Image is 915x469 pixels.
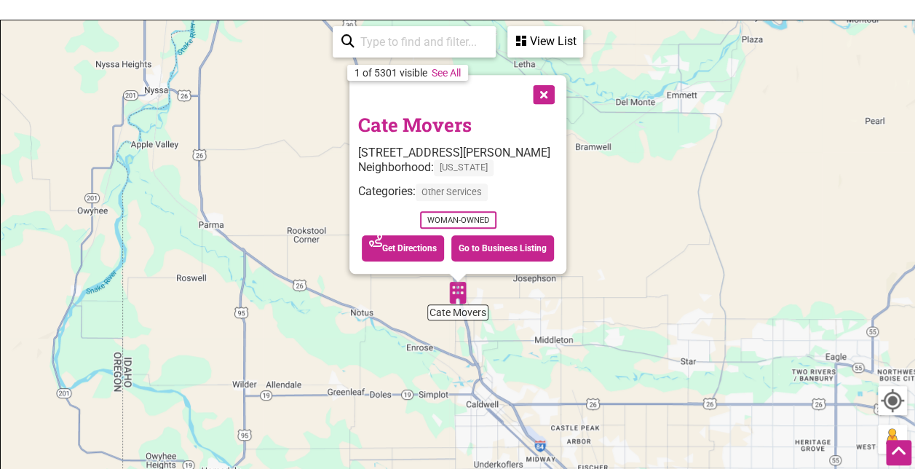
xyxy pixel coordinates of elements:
div: [STREET_ADDRESS][PERSON_NAME] [358,146,558,159]
a: See All [432,67,461,79]
div: Scroll Back to Top [886,440,911,465]
div: Categories: [358,184,558,208]
input: Type to find and filter... [354,28,487,56]
button: Your Location [878,386,907,415]
span: Woman-Owned [419,211,496,229]
div: Neighborhood: [358,159,558,184]
div: See a list of the visible businesses [507,26,583,58]
div: 1 of 5301 visible [354,67,427,79]
a: Go to Business Listing [451,235,554,261]
span: Other Services [416,184,488,200]
a: Cate Movers [358,112,472,137]
span: [US_STATE] [434,159,494,176]
div: Cate Movers [441,276,475,310]
button: Drag Pegman onto the map to open Street View [878,425,907,454]
a: Get Directions [362,235,444,261]
div: View List [509,28,582,55]
button: Close [524,75,561,111]
div: Type to search and filter [333,26,496,58]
